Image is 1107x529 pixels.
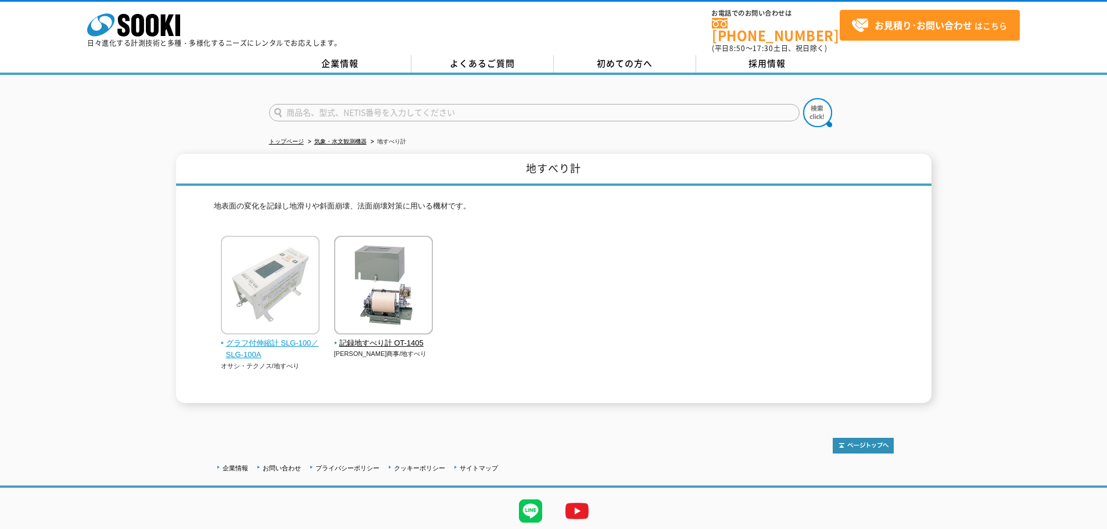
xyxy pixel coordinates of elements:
span: 8:50 [729,43,746,53]
a: グラフ付伸縮計 SLG-100／SLG-100A [221,326,320,361]
input: 商品名、型式、NETIS番号を入力してください [269,104,800,121]
p: オサシ・テクノス/地すべり [221,361,320,371]
span: グラフ付伸縮計 SLG-100／SLG-100A [221,337,320,362]
li: 地すべり計 [368,136,406,148]
a: 初めての方へ [554,55,696,73]
a: 企業情報 [269,55,411,73]
p: 日々進化する計測技術と多種・多様化するニーズにレンタルでお応えします。 [87,39,342,46]
span: 初めての方へ [597,57,653,70]
a: 記録地すべり計 OT-1405 [334,326,434,350]
p: [PERSON_NAME]商事/地すべり [334,349,434,359]
a: [PHONE_NUMBER] [712,18,840,42]
span: お電話でのお問い合わせは [712,10,840,17]
a: よくあるご質問 [411,55,554,73]
p: 地表面の変化を記録し地滑りや斜面崩壊、法面崩壊対策に用いる機材です。 [214,200,894,218]
a: プライバシーポリシー [316,465,379,472]
span: はこちら [851,17,1007,34]
a: サイトマップ [460,465,498,472]
a: クッキーポリシー [394,465,445,472]
a: 企業情報 [223,465,248,472]
strong: お見積り･お問い合わせ [875,18,972,32]
h1: 地すべり計 [176,154,932,186]
img: トップページへ [833,438,894,454]
img: 記録地すべり計 OT-1405 [334,236,433,337]
span: 17:30 [753,43,773,53]
a: 採用情報 [696,55,839,73]
img: btn_search.png [803,98,832,127]
span: (平日 ～ 土日、祝日除く) [712,43,827,53]
img: グラフ付伸縮計 SLG-100／SLG-100A [221,236,320,337]
a: お問い合わせ [263,465,301,472]
a: トップページ [269,138,304,145]
a: 気象・水文観測機器 [314,138,367,145]
a: お見積り･お問い合わせはこちら [840,10,1020,41]
span: 記録地すべり計 OT-1405 [334,337,434,350]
